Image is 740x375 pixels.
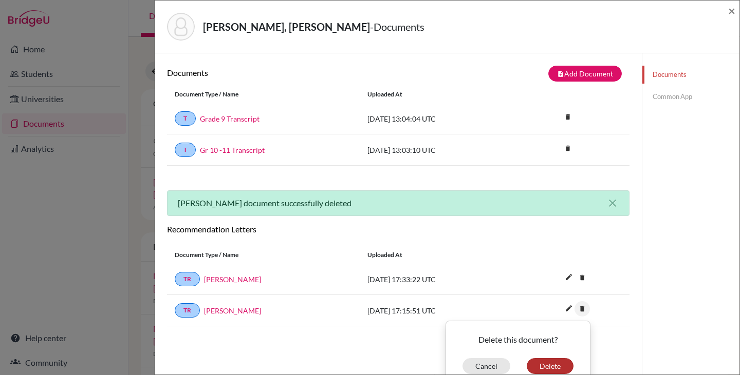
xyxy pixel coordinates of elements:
h6: Recommendation Letters [167,224,630,234]
div: Uploaded at [360,90,514,99]
a: T [175,143,196,157]
i: edit [561,269,577,285]
div: [DATE] 13:03:10 UTC [360,145,514,155]
i: delete [575,301,590,317]
span: [DATE] 17:33:22 UTC [367,275,436,284]
a: delete [575,303,590,317]
span: - Documents [370,21,424,33]
div: Uploaded at [360,250,514,260]
span: [DATE] 17:15:51 UTC [367,306,436,315]
a: delete [560,142,576,156]
a: [PERSON_NAME] [204,305,261,316]
i: delete [560,141,576,156]
a: delete [575,271,590,285]
span: × [728,3,735,18]
h6: Documents [167,68,398,77]
a: Gr 10 -11 Transcript [200,145,265,155]
button: note_addAdd Document [548,66,622,82]
div: Document Type / Name [167,90,360,99]
p: Delete this document? [454,333,582,346]
button: close [606,197,619,209]
strong: [PERSON_NAME], [PERSON_NAME] [203,21,370,33]
i: delete [560,109,576,125]
a: T [175,111,196,126]
button: Cancel [462,358,510,374]
div: [DATE] 13:04:04 UTC [360,113,514,124]
button: edit [560,302,578,317]
i: note_add [557,70,564,77]
div: Document Type / Name [167,250,360,260]
a: TR [175,303,200,318]
button: Close [728,5,735,17]
button: Delete [527,358,573,374]
a: Common App [642,88,739,106]
div: [PERSON_NAME] document successfully deleted [167,190,630,216]
a: Grade 9 Transcript [200,113,260,124]
a: delete [560,111,576,125]
i: edit [561,300,577,317]
button: edit [560,270,578,286]
a: Documents [642,66,739,84]
a: TR [175,272,200,286]
a: [PERSON_NAME] [204,274,261,285]
i: delete [575,270,590,285]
